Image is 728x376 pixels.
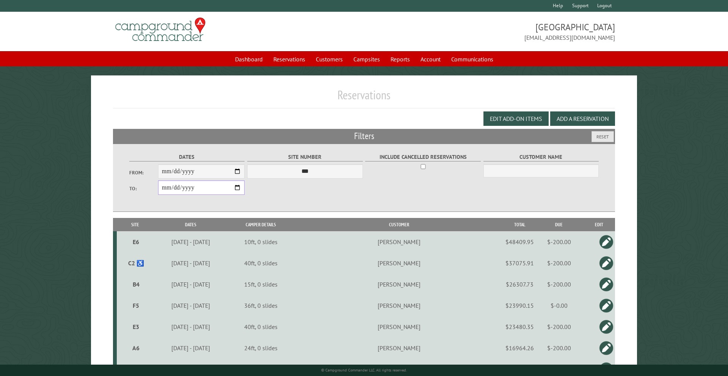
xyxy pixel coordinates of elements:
[535,231,583,252] td: $-200.00
[113,129,615,143] h2: Filters
[504,218,535,231] th: Total
[154,218,229,231] th: Dates
[120,344,152,352] div: A6
[228,295,293,316] td: 36ft, 0 slides
[535,274,583,295] td: $-200.00
[364,21,615,42] span: [GEOGRAPHIC_DATA] [EMAIL_ADDRESS][DOMAIN_NAME]
[120,238,152,246] div: E6
[550,111,615,126] button: Add a Reservation
[228,231,293,252] td: 10ft, 0 slides
[228,316,293,337] td: 40ft, 0 slides
[129,185,158,192] label: To:
[228,274,293,295] td: 15ft, 0 slides
[349,52,384,66] a: Campsites
[535,337,583,359] td: $-200.00
[155,238,227,246] div: [DATE] - [DATE]
[117,218,154,231] th: Site
[504,316,535,337] td: $23480.35
[228,337,293,359] td: 24ft, 0 slides
[294,295,504,316] td: [PERSON_NAME]
[129,153,245,161] label: Dates
[120,323,152,331] div: E3
[321,368,407,373] small: © Campground Commander LLC. All rights reserved.
[294,252,504,274] td: [PERSON_NAME]
[365,153,481,161] label: Include Cancelled Reservations
[294,316,504,337] td: [PERSON_NAME]
[231,52,267,66] a: Dashboard
[535,316,583,337] td: $-200.00
[294,231,504,252] td: [PERSON_NAME]
[129,169,158,176] label: From:
[269,52,310,66] a: Reservations
[294,337,504,359] td: [PERSON_NAME]
[155,344,227,352] div: [DATE] - [DATE]
[120,259,152,267] div: C2 ♿
[504,231,535,252] td: $48409.95
[113,88,615,108] h1: Reservations
[583,218,615,231] th: Edit
[294,218,504,231] th: Customer
[294,274,504,295] td: [PERSON_NAME]
[228,252,293,274] td: 40ft, 0 slides
[311,52,347,66] a: Customers
[228,218,293,231] th: Camper Details
[155,280,227,288] div: [DATE] - [DATE]
[447,52,498,66] a: Communications
[535,218,583,231] th: Due
[155,302,227,309] div: [DATE] - [DATE]
[120,302,152,309] div: F5
[535,295,583,316] td: $-0.00
[416,52,445,66] a: Account
[591,131,614,142] button: Reset
[386,52,414,66] a: Reports
[504,295,535,316] td: $23990.15
[535,252,583,274] td: $-200.00
[120,280,152,288] div: B4
[155,259,227,267] div: [DATE] - [DATE]
[483,111,549,126] button: Edit Add-on Items
[504,252,535,274] td: $37075.91
[504,274,535,295] td: $26307.73
[113,15,208,44] img: Campground Commander
[247,153,363,161] label: Site Number
[504,337,535,359] td: $16964.26
[483,153,599,161] label: Customer Name
[155,323,227,331] div: [DATE] - [DATE]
